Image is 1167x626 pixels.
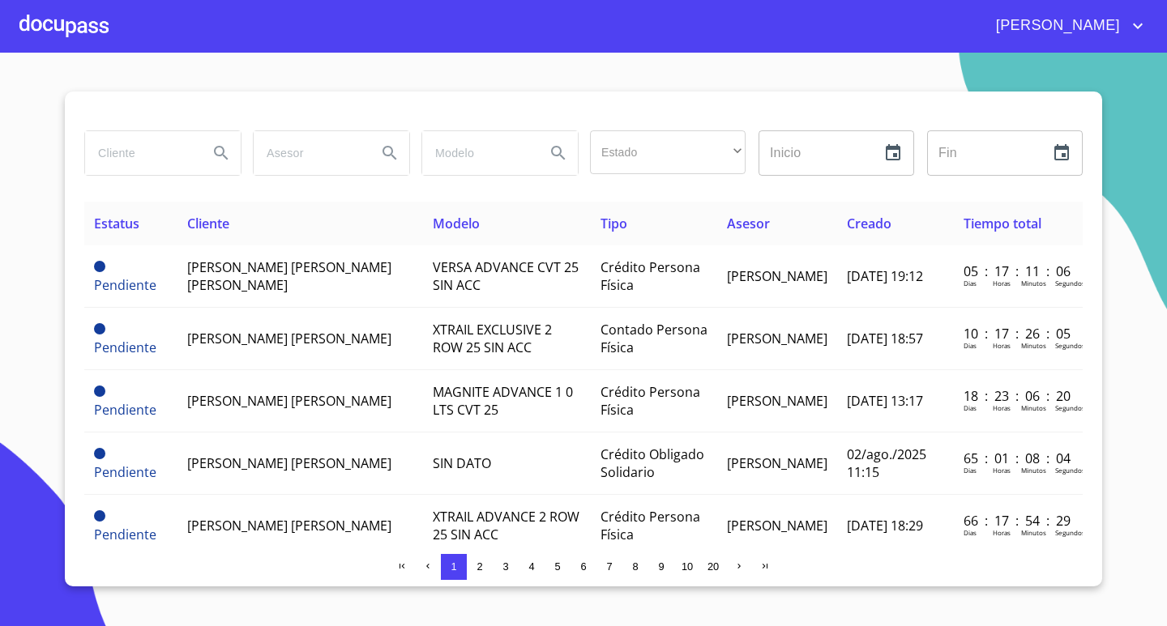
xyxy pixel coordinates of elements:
span: [PERSON_NAME] [PERSON_NAME] [PERSON_NAME] [187,258,391,294]
span: [PERSON_NAME] [727,517,827,534]
button: Search [370,134,409,172]
span: [DATE] 19:12 [847,267,923,285]
button: 4 [519,554,545,580]
button: 3 [493,554,519,580]
span: Crédito Persona Física [601,258,700,294]
span: 10 [682,560,693,573]
span: [DATE] 13:17 [847,392,923,410]
span: VERSA ADVANCE CVT 25 SIN ACC [433,258,579,294]
span: Creado [847,215,891,232]
p: Minutos [1021,466,1046,475]
span: Pendiente [94,463,156,481]
span: Pendiente [94,276,156,294]
p: Dias [964,528,977,537]
p: Horas [993,403,1011,412]
button: account of current user [984,13,1148,39]
span: [PERSON_NAME] [PERSON_NAME] [187,454,391,472]
span: Tipo [601,215,627,232]
span: 3 [502,560,508,573]
p: Segundos [1055,466,1085,475]
button: 2 [467,554,493,580]
span: Crédito Persona Física [601,508,700,543]
p: 66 : 17 : 54 : 29 [964,512,1073,530]
span: [PERSON_NAME] [PERSON_NAME] [187,330,391,347]
span: Modelo [433,215,480,232]
span: [PERSON_NAME] [727,330,827,347]
span: SIN DATO [433,454,491,472]
span: 5 [554,560,560,573]
button: 6 [571,554,596,580]
p: Dias [964,466,977,475]
span: 7 [606,560,612,573]
span: [PERSON_NAME] [727,267,827,285]
span: 2 [477,560,482,573]
span: Contado Persona Física [601,321,707,356]
span: [PERSON_NAME] [PERSON_NAME] [187,517,391,534]
span: Estatus [94,215,139,232]
p: Horas [993,279,1011,287]
button: 10 [674,554,700,580]
span: [DATE] 18:29 [847,517,923,534]
span: Pendiente [94,339,156,356]
p: Segundos [1055,279,1085,287]
p: Segundos [1055,341,1085,350]
button: 7 [596,554,622,580]
p: 05 : 17 : 11 : 06 [964,262,1073,280]
p: Minutos [1021,279,1046,287]
button: 5 [545,554,571,580]
p: Segundos [1055,528,1085,537]
span: Pendiente [94,510,105,522]
span: [PERSON_NAME] [984,13,1128,39]
p: Dias [964,341,977,350]
input: search [254,131,364,175]
span: Pendiente [94,261,105,272]
p: Horas [993,466,1011,475]
button: Search [202,134,241,172]
span: XTRAIL ADVANCE 2 ROW 25 SIN ACC [433,508,579,543]
p: 65 : 01 : 08 : 04 [964,449,1073,467]
p: Horas [993,528,1011,537]
span: 4 [528,560,534,573]
p: Minutos [1021,341,1046,350]
span: Crédito Persona Física [601,383,700,419]
input: search [422,131,532,175]
span: Pendiente [94,323,105,334]
span: 6 [580,560,586,573]
span: 8 [632,560,638,573]
button: 8 [622,554,648,580]
button: 9 [648,554,674,580]
p: Dias [964,403,977,412]
span: Pendiente [94,448,105,459]
p: Minutos [1021,528,1046,537]
span: 9 [658,560,664,573]
button: 1 [441,554,467,580]
span: XTRAIL EXCLUSIVE 2 ROW 25 SIN ACC [433,321,552,356]
span: Tiempo total [964,215,1041,232]
p: Dias [964,279,977,287]
span: [PERSON_NAME] [PERSON_NAME] [187,392,391,410]
span: Pendiente [94,526,156,543]
button: Search [539,134,578,172]
span: 02/ago./2025 11:15 [847,445,926,481]
span: Pendiente [94,385,105,397]
p: 18 : 23 : 06 : 20 [964,387,1073,405]
span: 1 [451,560,456,573]
button: 20 [700,554,726,580]
span: [PERSON_NAME] [727,392,827,410]
p: Segundos [1055,403,1085,412]
span: 20 [707,560,719,573]
span: MAGNITE ADVANCE 1 0 LTS CVT 25 [433,383,573,419]
p: Minutos [1021,403,1046,412]
p: 10 : 17 : 26 : 05 [964,325,1073,343]
input: search [85,131,195,175]
span: [DATE] 18:57 [847,330,923,347]
span: Cliente [187,215,229,232]
span: Pendiente [94,401,156,419]
span: Crédito Obligado Solidario [601,445,704,481]
div: ​ [590,130,746,174]
p: Horas [993,341,1011,350]
span: Asesor [727,215,770,232]
span: [PERSON_NAME] [727,454,827,472]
